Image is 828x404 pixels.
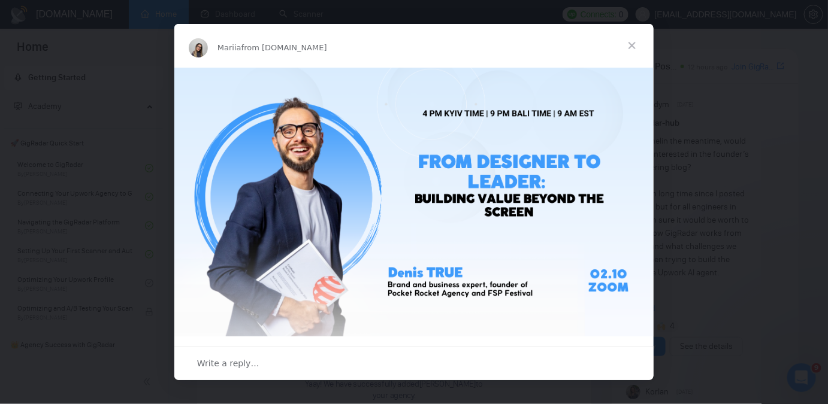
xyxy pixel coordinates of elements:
span: Mariia [217,43,241,52]
span: Close [611,24,654,67]
span: Write a reply… [197,356,259,371]
span: from [DOMAIN_NAME] [241,43,327,52]
img: Profile image for Mariia [189,38,208,57]
div: Open conversation and reply [174,346,654,380]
